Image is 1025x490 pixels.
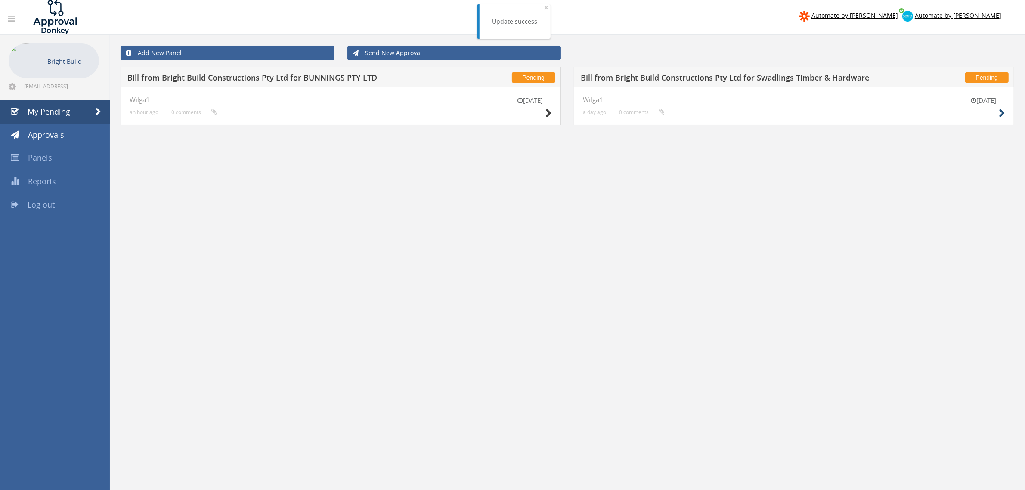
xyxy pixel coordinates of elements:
[811,11,898,19] span: Automate by [PERSON_NAME]
[130,96,552,103] h4: Wilga1
[171,109,217,115] small: 0 comments...
[583,109,606,115] small: a day ago
[962,96,1005,105] small: [DATE]
[492,17,538,26] div: Update success
[902,11,913,22] img: xero-logo.png
[583,96,1005,103] h4: Wilga1
[512,72,555,83] span: Pending
[127,74,426,84] h5: Bill from Bright Build Constructions Pty Ltd for BUNNINGS PTY LTD
[24,83,97,90] span: [EMAIL_ADDRESS][DOMAIN_NAME]
[347,46,561,60] a: Send New Approval
[130,109,158,115] small: an hour ago
[28,106,70,117] span: My Pending
[121,46,334,60] a: Add New Panel
[28,199,55,210] span: Log out
[619,109,665,115] small: 0 comments...
[28,152,52,163] span: Panels
[581,74,879,84] h5: Bill from Bright Build Constructions Pty Ltd for Swadlings Timber & Hardware
[544,1,549,13] span: ×
[799,11,810,22] img: zapier-logomark.png
[47,56,95,67] p: Bright Build
[28,130,64,140] span: Approvals
[509,96,552,105] small: [DATE]
[28,176,56,186] span: Reports
[915,11,1001,19] span: Automate by [PERSON_NAME]
[965,72,1009,83] span: Pending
